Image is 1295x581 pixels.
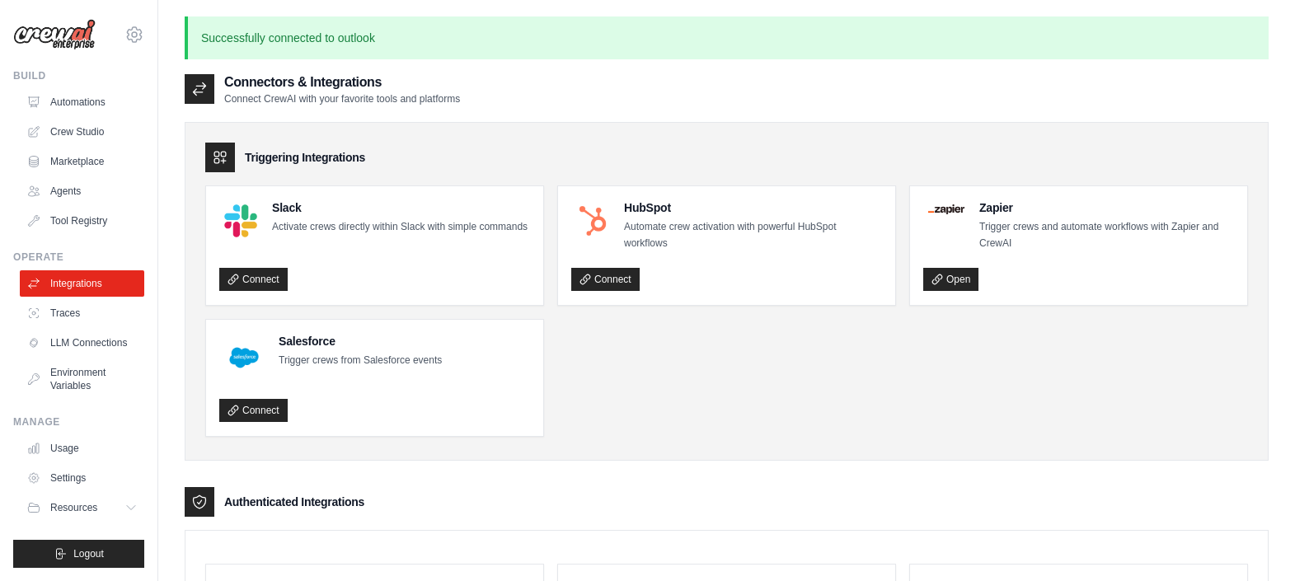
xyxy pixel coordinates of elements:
[20,494,144,521] button: Resources
[576,204,609,237] img: HubSpot Logo
[13,69,144,82] div: Build
[272,219,528,236] p: Activate crews directly within Slack with simple commands
[224,494,364,510] h3: Authenticated Integrations
[279,353,442,369] p: Trigger crews from Salesforce events
[20,300,144,326] a: Traces
[624,199,882,216] h4: HubSpot
[624,219,882,251] p: Automate crew activation with powerful HubSpot workflows
[219,399,288,422] a: Connect
[224,92,460,105] p: Connect CrewAI with your favorite tools and platforms
[13,415,144,429] div: Manage
[224,204,257,237] img: Slack Logo
[20,270,144,297] a: Integrations
[20,119,144,145] a: Crew Studio
[272,199,528,216] h4: Slack
[20,178,144,204] a: Agents
[13,19,96,50] img: Logo
[279,333,442,349] h4: Salesforce
[20,435,144,462] a: Usage
[13,251,144,264] div: Operate
[20,465,144,491] a: Settings
[928,204,964,214] img: Zapier Logo
[923,268,978,291] a: Open
[13,540,144,568] button: Logout
[20,148,144,175] a: Marketplace
[979,199,1234,216] h4: Zapier
[245,149,365,166] h3: Triggering Integrations
[20,359,144,399] a: Environment Variables
[185,16,1269,59] p: Successfully connected to outlook
[571,268,640,291] a: Connect
[219,268,288,291] a: Connect
[224,338,264,377] img: Salesforce Logo
[73,547,104,560] span: Logout
[979,219,1234,251] p: Trigger crews and automate workflows with Zapier and CrewAI
[50,501,97,514] span: Resources
[224,73,460,92] h2: Connectors & Integrations
[20,330,144,356] a: LLM Connections
[20,89,144,115] a: Automations
[20,208,144,234] a: Tool Registry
